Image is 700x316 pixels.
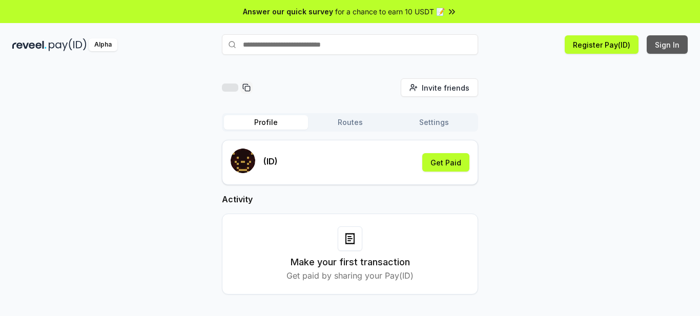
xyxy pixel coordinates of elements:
h3: Make your first transaction [291,255,410,269]
button: Routes [308,115,392,130]
img: reveel_dark [12,38,47,51]
div: Alpha [89,38,117,51]
span: Invite friends [422,82,469,93]
h2: Activity [222,193,478,205]
button: Profile [224,115,308,130]
span: Answer our quick survey [243,6,333,17]
button: Register Pay(ID) [565,35,639,54]
button: Settings [392,115,476,130]
span: for a chance to earn 10 USDT 📝 [335,6,445,17]
img: pay_id [49,38,87,51]
p: Get paid by sharing your Pay(ID) [286,269,414,282]
button: Get Paid [422,153,469,172]
button: Sign In [647,35,688,54]
p: (ID) [263,155,278,167]
button: Invite friends [401,78,478,97]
